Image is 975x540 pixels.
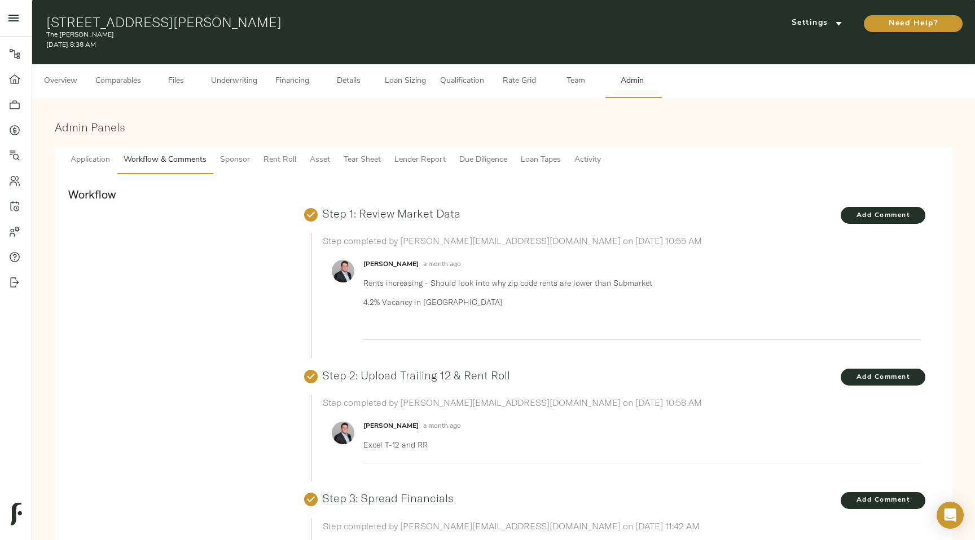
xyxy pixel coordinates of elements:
span: Rate Grid [498,74,541,88]
span: Comparables [95,74,141,88]
strong: Workflow [68,187,116,201]
h6: Step completed by [PERSON_NAME][EMAIL_ADDRESS][DOMAIN_NAME] on [DATE] 10:58 AM [323,395,921,410]
p: Excel T-12 and RR [363,439,912,450]
h3: Admin Panels [55,121,952,134]
span: Team [554,74,597,88]
a: Step 1: Review Market Data [322,206,460,220]
strong: [PERSON_NAME] [363,423,419,430]
span: Add Comment [841,494,925,506]
span: Overview [39,74,82,88]
span: Asset [310,153,330,167]
p: 4.2% Vacancy in [GEOGRAPHIC_DATA] [363,296,912,308]
span: Application [71,153,110,167]
span: Need Help? [875,17,951,31]
button: Settings [775,15,859,32]
span: Underwriting [211,74,257,88]
h6: Step completed by [PERSON_NAME][EMAIL_ADDRESS][DOMAIN_NAME] on [DATE] 11:42 AM [323,518,921,534]
span: Activity [574,153,601,167]
span: a month ago [423,261,461,268]
span: Lender Report [394,153,446,167]
img: ACg8ocIz5g9J6yCiuTqIbLSOf7QS26iXPmlYHhlR4Dia-I2p_gZrFA=s96-c [332,260,354,282]
button: Add Comment [841,492,925,509]
a: Step 2: Upload Trailing 12 & Rent Roll [322,368,510,382]
span: Add Comment [841,371,925,383]
span: Rent Roll [263,153,296,167]
span: Add Comment [841,210,925,222]
span: a month ago [423,423,461,430]
p: Rents increasing - Should look into why zip code rents are lower than Submarket [363,277,912,289]
span: Details [327,74,370,88]
p: The [PERSON_NAME] [46,30,656,40]
span: Loan Tapes [521,153,561,167]
span: Qualification [440,74,484,88]
span: Financing [271,74,314,88]
a: Step 3: Spread Financials [322,491,454,505]
span: Sponsor [220,153,250,167]
span: Settings [786,16,848,30]
h1: [STREET_ADDRESS][PERSON_NAME] [46,14,656,30]
p: [DATE] 8:38 AM [46,40,656,50]
img: ACg8ocIz5g9J6yCiuTqIbLSOf7QS26iXPmlYHhlR4Dia-I2p_gZrFA=s96-c [332,422,354,444]
h6: Step completed by [PERSON_NAME][EMAIL_ADDRESS][DOMAIN_NAME] on [DATE] 10:55 AM [323,233,921,249]
span: Admin [611,74,653,88]
div: Open Intercom Messenger [937,502,964,529]
strong: [PERSON_NAME] [363,261,419,268]
button: Need Help? [864,15,963,32]
span: Due Diligence [459,153,507,167]
button: Add Comment [841,207,925,224]
span: Workflow & Comments [124,153,207,167]
span: Files [155,74,197,88]
span: Loan Sizing [384,74,427,88]
button: Add Comment [841,369,925,386]
img: logo [11,503,22,525]
span: Tear Sheet [344,153,381,167]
